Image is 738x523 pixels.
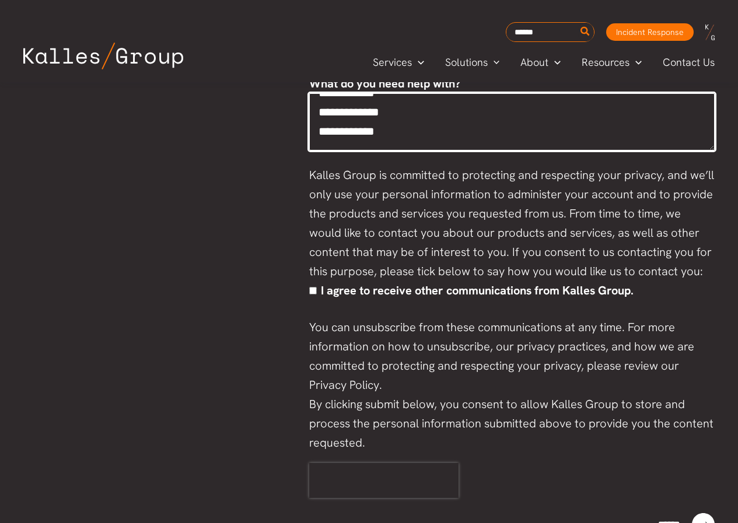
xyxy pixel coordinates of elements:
input: I agree to receive other communications from Kalles Group. [309,287,317,294]
span: Menu Toggle [488,54,500,71]
button: Search [578,23,593,41]
img: Kalles Group [23,43,183,69]
a: Incident Response [606,23,694,41]
span: Resources [582,54,629,71]
span: Menu Toggle [548,54,561,71]
span: Services [373,54,412,71]
span: Contact Us [663,54,715,71]
span: Solutions [445,54,488,71]
a: AboutMenu Toggle [510,54,571,71]
a: Contact Us [652,54,726,71]
span: I agree to receive other communications from Kalles Group. [321,281,715,300]
div: Kalles Group is committed to protecting and respecting your privacy, and we’ll only use your pers... [309,166,715,281]
a: ServicesMenu Toggle [362,54,435,71]
span: Menu Toggle [629,54,642,71]
a: ResourcesMenu Toggle [571,54,652,71]
span: About [520,54,548,71]
a: SolutionsMenu Toggle [435,54,510,71]
iframe: reCAPTCHA [309,463,459,498]
span: Menu Toggle [412,54,424,71]
div: By clicking submit below, you consent to allow Kalles Group to store and process the personal inf... [309,395,715,452]
span: What do you need help with? [309,76,460,91]
nav: Primary Site Navigation [362,52,726,72]
div: You can unsubscribe from these communications at any time. For more information on how to unsubsc... [309,318,715,395]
